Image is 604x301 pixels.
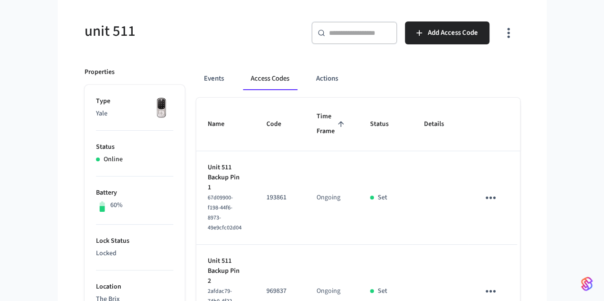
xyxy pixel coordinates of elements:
[110,200,123,210] p: 60%
[96,142,173,152] p: Status
[243,67,297,90] button: Access Codes
[85,67,115,77] p: Properties
[85,21,297,41] h5: unit 511
[96,249,173,259] p: Locked
[96,96,173,106] p: Type
[104,155,123,165] p: Online
[308,67,346,90] button: Actions
[196,67,232,90] button: Events
[424,117,456,132] span: Details
[305,151,359,245] td: Ongoing
[378,286,387,296] p: Set
[208,117,237,132] span: Name
[405,21,489,44] button: Add Access Code
[428,27,478,39] span: Add Access Code
[266,193,294,203] p: 193861
[581,276,593,291] img: SeamLogoGradient.69752ec5.svg
[208,163,244,193] p: Unit 511 Backup Pin 1
[266,117,294,132] span: Code
[208,256,244,286] p: Unit 511 Backup Pin 2
[96,109,173,119] p: Yale
[317,109,347,139] span: Time Frame
[370,117,401,132] span: Status
[266,286,294,296] p: 969837
[378,193,387,203] p: Set
[96,282,173,292] p: Location
[96,188,173,198] p: Battery
[149,96,173,120] img: Yale Assure Touchscreen Wifi Smart Lock, Satin Nickel, Front
[96,236,173,246] p: Lock Status
[196,67,520,90] div: ant example
[208,194,242,232] span: 67d09900-f198-44f6-8973-49e9cfc02d04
